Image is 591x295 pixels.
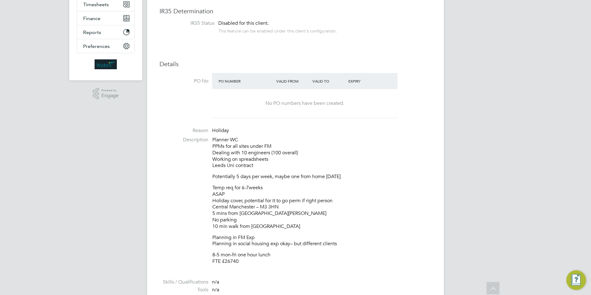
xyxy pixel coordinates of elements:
[212,234,432,247] p: Planning in FM Exp Planning in social housing exp okay– but different clients
[95,59,117,69] img: wates-logo-retina.png
[212,279,219,285] span: n/a
[83,2,109,7] span: Timesheets
[212,173,432,180] p: Potentially 5 days per week, maybe one from home [DATE]
[159,279,208,285] label: Skills / Qualifications
[218,27,337,34] div: This feature can be enabled under this client's configuration.
[77,11,134,25] button: Finance
[159,78,208,84] label: PO No
[212,127,229,134] span: Holiday
[347,75,383,87] div: Expiry
[101,93,119,98] span: Engage
[275,75,311,87] div: Valid From
[212,137,432,169] p: Planner WC PPMs for all sites under FM Dealing with 10 engineers (100 overall) Working on spreads...
[311,75,347,87] div: Valid To
[159,60,432,68] h3: Details
[83,15,100,21] span: Finance
[212,252,432,265] p: 8-5 mon-fri one hour lunch FTE £26740
[93,88,119,100] a: Powered byEngage
[159,137,208,143] label: Description
[166,20,215,27] label: IR35 Status
[217,75,275,87] div: PO Number
[212,185,432,230] p: Temp req for 6-7weeks ASAP Holiday cover, potential for it to go perm if right person Central Man...
[159,7,432,15] h3: IR35 Determination
[83,29,101,35] span: Reports
[77,25,134,39] button: Reports
[159,287,208,293] label: Tools
[159,127,208,134] label: Reason
[212,287,219,293] span: n/a
[101,88,119,93] span: Powered by
[83,43,110,49] span: Preferences
[218,100,391,107] div: No PO numbers have been created.
[77,59,135,69] a: Go to home page
[77,39,134,53] button: Preferences
[218,20,269,26] span: Disabled for this client.
[566,270,586,290] button: Engage Resource Center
